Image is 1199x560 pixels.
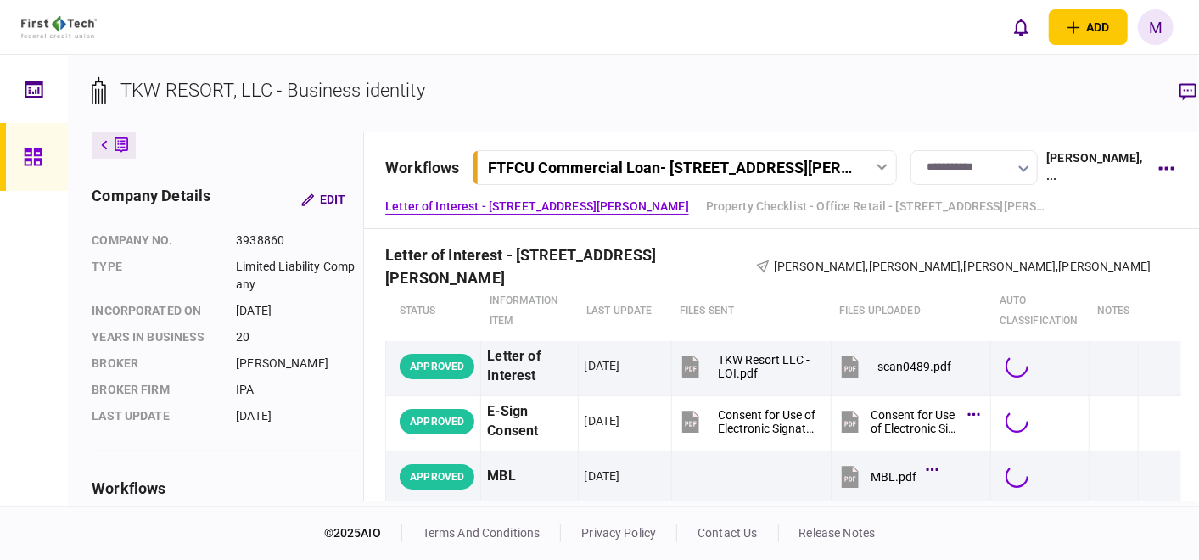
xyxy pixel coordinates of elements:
[869,260,961,273] span: [PERSON_NAME]
[719,353,816,380] div: TKW Resort LLC - LOI.pdf
[838,457,934,496] button: MBL.pdf
[585,468,620,484] div: [DATE]
[92,328,219,346] div: years in business
[719,408,816,435] div: Consent for Use of Electronic Signature and Electronic Disclosures Agreement Editable.pdf
[92,407,219,425] div: last update
[838,347,952,385] button: scan0489.pdf
[488,159,854,176] div: FTFCU Commercial Loan - [STREET_ADDRESS][PERSON_NAME]
[1089,282,1139,341] th: notes
[120,76,425,104] div: TKW RESORT, LLC - Business identity
[92,232,219,249] div: company no.
[400,409,474,434] div: APPROVED
[878,360,952,373] div: scan0489.pdf
[236,328,359,346] div: 20
[423,526,541,540] a: terms and conditions
[487,402,571,441] div: E-Sign Consent
[578,282,671,341] th: last update
[386,282,481,341] th: status
[585,357,620,374] div: [DATE]
[698,526,757,540] a: contact us
[581,526,656,540] a: privacy policy
[671,282,831,341] th: files sent
[678,402,816,440] button: Consent for Use of Electronic Signature and Electronic Disclosures Agreement Editable.pdf
[871,470,917,484] div: MBL.pdf
[385,156,459,179] div: workflows
[473,150,897,185] button: FTFCU Commercial Loan- [STREET_ADDRESS][PERSON_NAME]
[871,408,960,435] div: Consent for Use of Electronic Signature and Electronic Disclosures Agreement Editable.pdf
[92,477,359,500] div: workflows
[92,381,219,399] div: broker firm
[385,198,689,216] a: Letter of Interest - [STREET_ADDRESS][PERSON_NAME]
[1056,260,1058,273] span: ,
[236,355,359,372] div: [PERSON_NAME]
[1059,260,1151,273] span: [PERSON_NAME]
[964,260,1056,273] span: [PERSON_NAME]
[400,464,474,490] div: APPROVED
[92,302,219,320] div: incorporated on
[21,16,97,38] img: client company logo
[678,347,816,385] button: TKW Resort LLC - LOI.pdf
[1049,9,1128,45] button: open adding identity options
[236,407,359,425] div: [DATE]
[961,260,964,273] span: ,
[236,302,359,320] div: [DATE]
[385,258,756,276] div: Letter of Interest - [STREET_ADDRESS][PERSON_NAME]
[1003,9,1039,45] button: open notifications list
[585,412,620,429] div: [DATE]
[991,282,1089,341] th: auto classification
[706,198,1045,216] a: Property Checklist - Office Retail - [STREET_ADDRESS][PERSON_NAME]
[92,355,219,372] div: Broker
[481,282,578,341] th: Information item
[324,524,402,542] div: © 2025 AIO
[236,381,359,399] div: IPA
[799,526,876,540] a: release notes
[92,184,210,215] div: company details
[1138,9,1174,45] button: M
[236,258,359,294] div: Limited Liability Company
[838,402,977,440] button: Consent for Use of Electronic Signature and Electronic Disclosures Agreement Editable.pdf
[92,258,219,294] div: Type
[866,260,869,273] span: ,
[831,282,991,341] th: Files uploaded
[487,347,571,386] div: Letter of Interest
[400,354,474,379] div: APPROVED
[1046,149,1142,185] div: [PERSON_NAME] , ...
[487,457,571,496] div: MBL
[288,184,359,215] button: Edit
[236,232,359,249] div: 3938860
[774,260,866,273] span: [PERSON_NAME]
